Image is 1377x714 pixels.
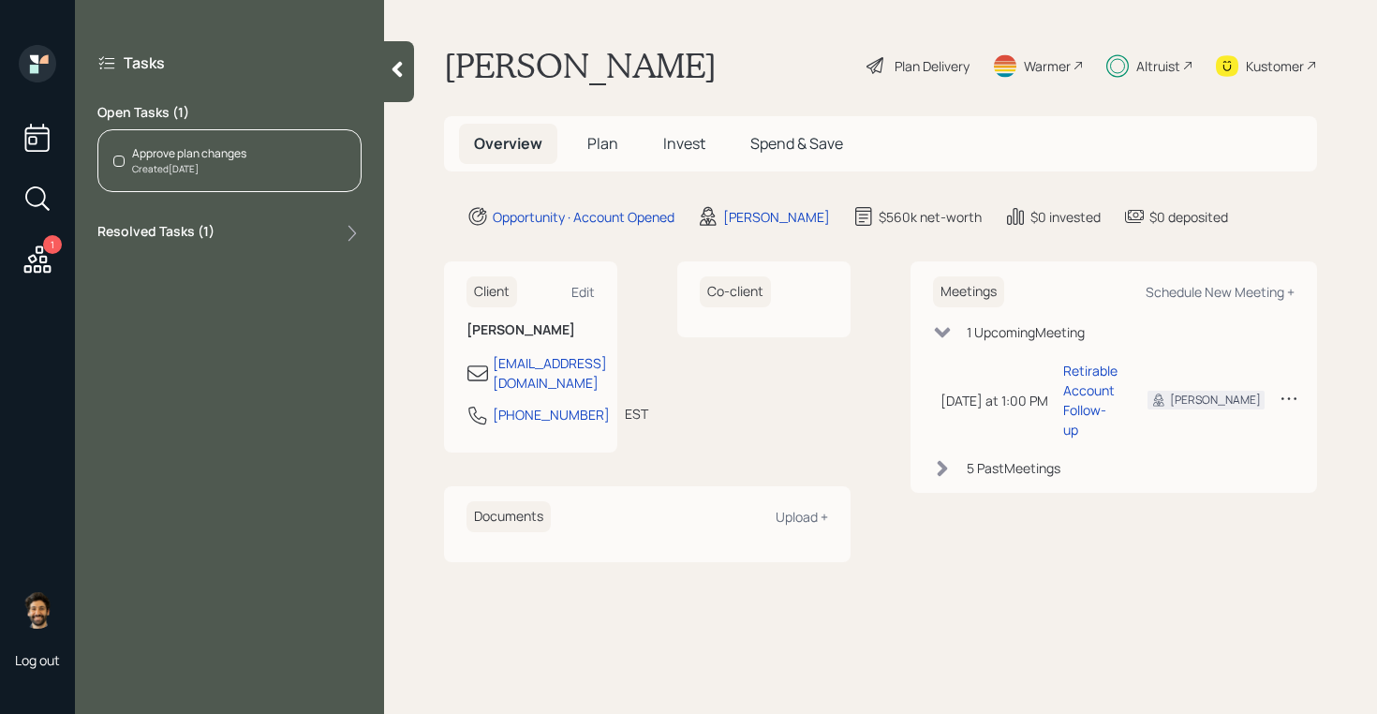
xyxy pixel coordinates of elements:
[700,276,771,307] h6: Co-client
[97,103,362,122] label: Open Tasks ( 1 )
[776,508,828,526] div: Upload +
[750,133,843,154] span: Spend & Save
[19,591,56,629] img: eric-schwartz-headshot.png
[1030,207,1101,227] div: $0 invested
[967,322,1085,342] div: 1 Upcoming Meeting
[124,52,165,73] label: Tasks
[97,222,215,245] label: Resolved Tasks ( 1 )
[466,322,595,338] h6: [PERSON_NAME]
[493,207,674,227] div: Opportunity · Account Opened
[1063,361,1118,439] div: Retirable Account Follow-up
[466,276,517,307] h6: Client
[493,353,607,393] div: [EMAIL_ADDRESS][DOMAIN_NAME]
[1024,56,1071,76] div: Warmer
[895,56,970,76] div: Plan Delivery
[43,235,62,254] div: 1
[1149,207,1228,227] div: $0 deposited
[1146,283,1295,301] div: Schedule New Meeting +
[879,207,982,227] div: $560k net-worth
[132,162,246,176] div: Created [DATE]
[1136,56,1180,76] div: Altruist
[132,145,246,162] div: Approve plan changes
[444,45,717,86] h1: [PERSON_NAME]
[933,276,1004,307] h6: Meetings
[967,458,1060,478] div: 5 Past Meeting s
[587,133,618,154] span: Plan
[15,651,60,669] div: Log out
[1246,56,1304,76] div: Kustomer
[625,404,648,424] div: EST
[474,133,542,154] span: Overview
[571,283,595,301] div: Edit
[493,405,610,424] div: [PHONE_NUMBER]
[940,391,1048,410] div: [DATE] at 1:00 PM
[1170,392,1261,409] div: [PERSON_NAME]
[723,207,830,227] div: [PERSON_NAME]
[663,133,705,154] span: Invest
[466,501,551,532] h6: Documents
